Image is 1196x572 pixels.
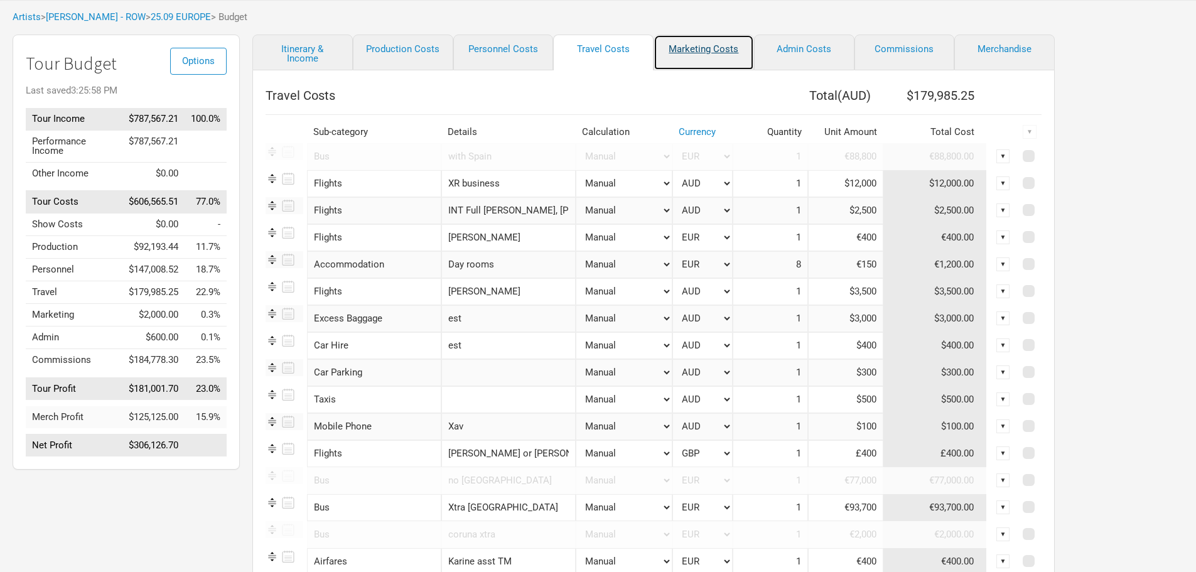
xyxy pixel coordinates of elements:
td: Tour Profit [26,377,122,400]
input: with Spain [441,143,576,170]
input: coruna xtra [441,521,576,548]
th: Sub-category [307,121,441,143]
div: ▼ [996,392,1010,406]
h1: Tour Budget [26,54,227,73]
div: Flights [307,170,441,197]
img: Re-order [266,280,279,293]
input: XR business [441,170,576,197]
th: Quantity [733,121,808,143]
div: ▼ [1023,125,1037,139]
td: Travel [26,281,122,304]
input: no spain [441,467,576,494]
td: €93,700.00 [883,494,987,521]
td: Admin [26,326,122,349]
input: Day rooms [441,251,576,278]
div: Flights [307,440,441,467]
td: $0.00 [122,162,185,185]
img: Re-order [266,469,279,482]
div: ▼ [996,338,1010,352]
td: €88,800.00 [883,143,987,170]
a: Itinerary & Income [252,35,353,70]
td: $100.00 [883,413,987,440]
div: Bus [307,143,441,170]
td: Other Income [26,162,122,185]
a: Merchandise [954,35,1055,70]
th: $179,985.25 [883,83,987,108]
td: Other Income as % of Tour Income [185,162,227,185]
td: Tour Costs [26,191,122,213]
img: Re-order [266,523,279,536]
input: Xav [441,413,576,440]
td: $181,001.70 [122,377,185,400]
div: ▼ [996,311,1010,325]
td: $3,000.00 [883,305,987,332]
img: Re-order [266,253,279,266]
div: Mobile Phone [307,413,441,440]
input: est [441,332,576,359]
img: Re-order [266,361,279,374]
td: Net Profit [26,434,122,457]
td: Production [26,236,122,259]
div: ▼ [996,230,1010,244]
div: Excess Baggage [307,305,441,332]
td: Marketing as % of Tour Income [185,304,227,326]
td: Production as % of Tour Income [185,236,227,259]
div: Bus [307,494,441,521]
th: Total Cost [883,121,987,143]
a: Marketing Costs [654,35,754,70]
td: €1,200.00 [883,251,987,278]
div: Car Parking [307,359,441,386]
td: $147,008.52 [122,259,185,281]
td: $179,985.25 [122,281,185,304]
div: ▼ [996,149,1010,163]
td: $184,778.30 [122,349,185,372]
td: Merch Profit as % of Tour Income [185,406,227,428]
th: Unit Amount [808,121,883,143]
img: Re-order [266,172,279,185]
input: INT Full Paul, Jackson, MON, [441,197,576,224]
img: Re-order [266,496,279,509]
div: Flights [307,278,441,305]
div: ▼ [996,176,1010,190]
img: Re-order [266,226,279,239]
div: ▼ [996,554,1010,568]
div: ▼ [996,473,1010,487]
td: Tour Income as % of Tour Income [185,108,227,131]
th: Details [441,121,576,143]
td: €2,000.00 [883,521,987,548]
td: Show Costs [26,213,122,236]
td: Commissions [26,349,122,372]
div: Last saved 3:25:58 PM [26,86,227,95]
div: Bus [307,521,441,548]
img: Re-order [266,415,279,428]
td: Tour Income [26,108,122,131]
td: $606,565.51 [122,191,185,213]
div: Taxis [307,386,441,413]
span: Travel Costs [266,88,335,103]
td: $787,567.21 [122,108,185,131]
div: Accommodation [307,251,441,278]
td: $12,000.00 [883,170,987,197]
td: Commissions as % of Tour Income [185,349,227,372]
div: ▼ [996,203,1010,217]
a: Production Costs [353,35,453,70]
td: Tour Costs as % of Tour Income [185,191,227,213]
td: $0.00 [122,213,185,236]
div: ▼ [996,284,1010,298]
input: Jamie or Jesse [441,440,576,467]
img: Re-order [266,307,279,320]
td: Personnel [26,259,122,281]
img: Re-order [266,199,279,212]
input: Guillaume [441,224,576,251]
a: 25.09 EUROPE [151,11,211,23]
input: est [441,305,576,332]
div: ▼ [996,365,1010,379]
a: Personnel Costs [453,35,554,70]
div: ▼ [996,527,1010,541]
td: £400.00 [883,440,987,467]
td: Tour Profit as % of Tour Income [185,377,227,400]
a: Commissions [854,35,955,70]
img: Re-order [266,145,279,158]
td: Performance Income as % of Tour Income [185,130,227,162]
div: ▼ [996,419,1010,433]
